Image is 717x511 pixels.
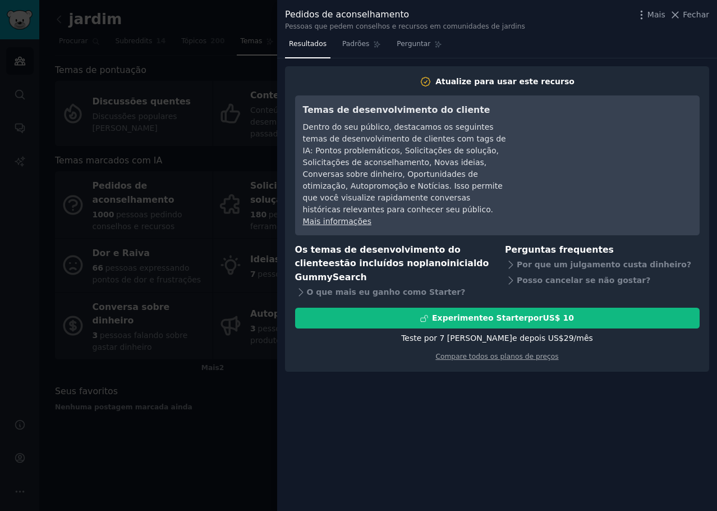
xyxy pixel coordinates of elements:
[342,40,369,48] font: Padrões
[295,308,700,328] button: Experimenteo StarterporUS$ 10
[338,35,385,58] a: Padrões
[421,288,461,296] font: o Starter
[461,288,465,296] font: ?
[505,244,614,255] font: Perguntas frequentes
[564,334,574,343] font: 29
[303,104,490,115] font: Temas de desenvolvimento do cliente
[435,353,558,361] a: Compare todos os planos de preços
[285,22,525,30] font: Pessoas que pedem conselhos e recursos em comunidades de jardins
[488,313,528,322] font: o Starter
[683,10,709,19] font: Fechar
[285,35,330,58] a: Resultados
[647,10,665,19] font: Mais
[303,122,506,214] font: Dentro do seu público, destacamos os seguintes temas de desenvolvimento de clientes com tags de I...
[419,258,447,268] font: plano
[329,258,419,268] font: estão incluídos no
[636,9,665,21] button: Mais
[432,313,488,322] font: Experimente
[669,9,709,21] button: Fechar
[517,276,650,285] font: Posso cancelar se não gostar?
[285,9,409,20] font: Pedidos de aconselhamento
[295,244,461,269] font: Os temas de desenvolvimento do cliente
[435,77,574,86] font: Atualize para usar este recurso
[517,260,691,269] font: Por que um julgamento custa dinheiro?
[523,103,692,188] iframe: Reprodutor de vídeo do YouTube
[528,313,543,322] font: por
[307,288,421,296] font: O que mais eu ganho com
[543,313,574,322] font: US$ 10
[574,334,593,343] font: /mês
[303,217,371,226] a: Mais informações
[401,334,512,343] font: Teste por 7 [PERSON_NAME]
[393,35,446,58] a: Perguntar
[397,40,430,48] font: Perguntar
[289,40,327,48] font: Resultados
[512,334,564,343] font: e depois US$
[447,258,477,268] font: inicial
[295,258,489,282] font: do GummySearch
